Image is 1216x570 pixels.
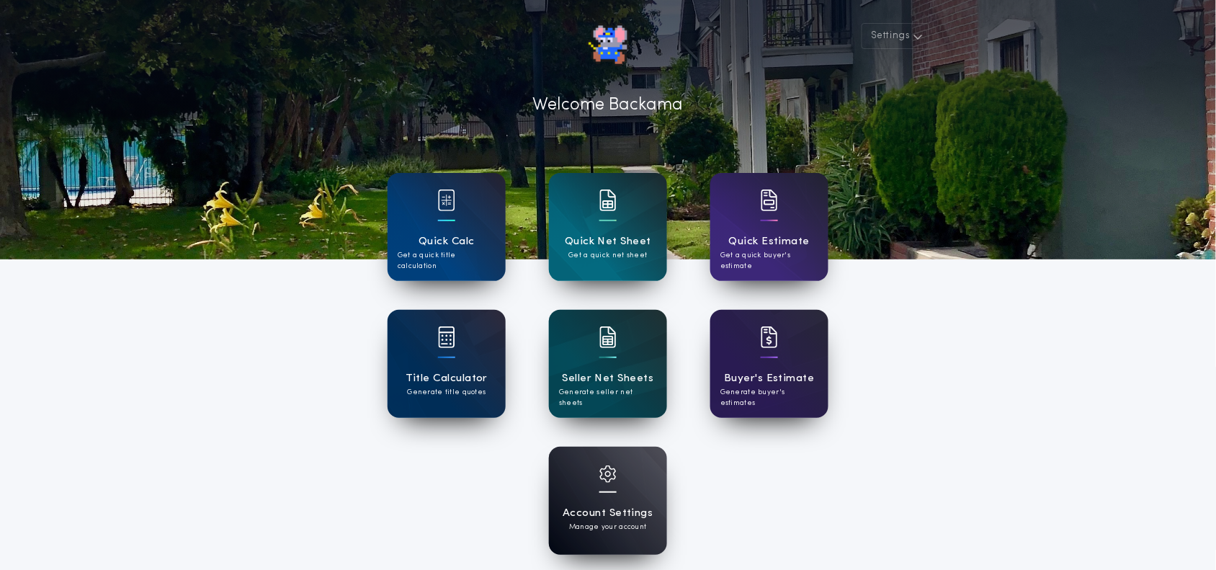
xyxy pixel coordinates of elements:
h1: Title Calculator [406,370,488,387]
img: card icon [438,190,455,211]
p: Manage your account [569,522,646,533]
img: account-logo [586,23,630,66]
img: card icon [761,326,778,348]
a: card iconQuick CalcGet a quick title calculation [388,173,506,281]
button: Settings [862,23,929,49]
h1: Seller Net Sheets [563,370,654,387]
a: card iconQuick Net SheetGet a quick net sheet [549,173,667,281]
img: card icon [761,190,778,211]
h1: Account Settings [563,505,653,522]
img: card icon [599,466,617,483]
p: Get a quick title calculation [398,250,496,272]
h1: Quick Calc [419,233,475,250]
p: Generate seller net sheets [559,387,657,409]
img: card icon [438,326,455,348]
a: card iconSeller Net SheetsGenerate seller net sheets [549,310,667,418]
img: card icon [599,190,617,211]
img: card icon [599,326,617,348]
a: card iconBuyer's EstimateGenerate buyer's estimates [710,310,828,418]
p: Generate buyer's estimates [720,387,818,409]
a: card iconQuick EstimateGet a quick buyer's estimate [710,173,828,281]
p: Get a quick buyer's estimate [720,250,818,272]
a: card iconAccount SettingsManage your account [549,447,667,555]
h1: Buyer's Estimate [724,370,814,387]
p: Generate title quotes [407,387,486,398]
p: Get a quick net sheet [568,250,647,261]
p: Welcome Back ama [533,92,684,118]
h1: Quick Net Sheet [565,233,651,250]
a: card iconTitle CalculatorGenerate title quotes [388,310,506,418]
h1: Quick Estimate [729,233,810,250]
